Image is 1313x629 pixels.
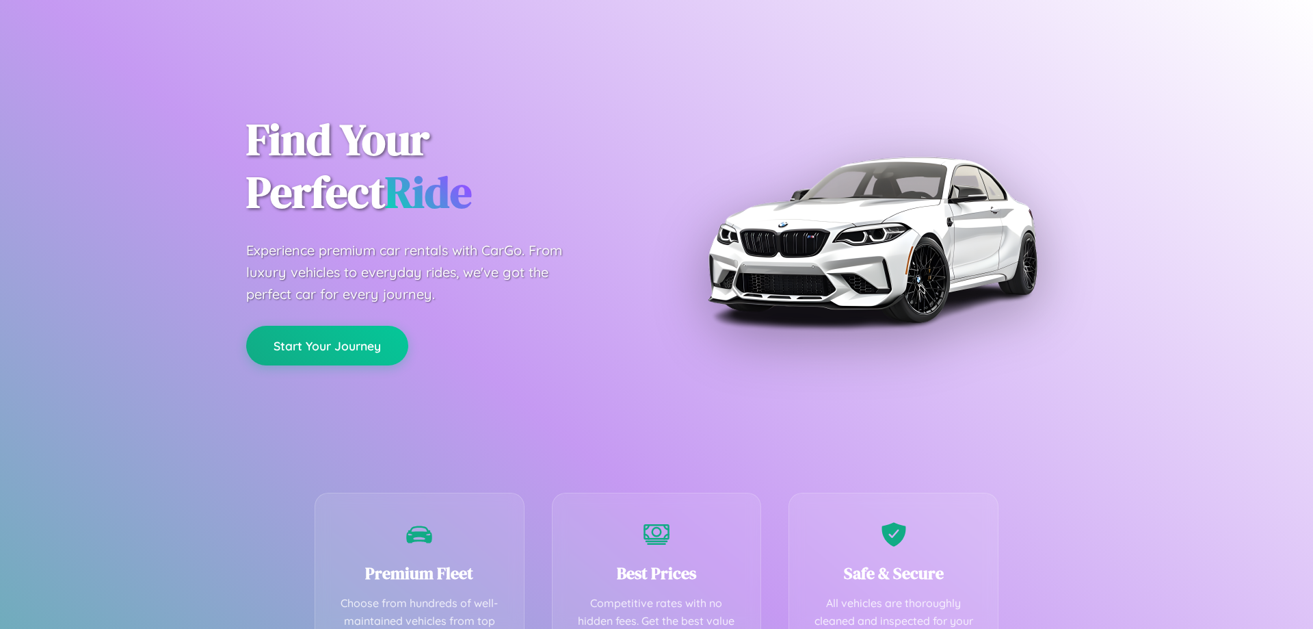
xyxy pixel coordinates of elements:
[573,562,741,585] h3: Best Prices
[246,240,588,305] p: Experience premium car rentals with CarGo. From luxury vehicles to everyday rides, we've got the ...
[336,562,503,585] h3: Premium Fleet
[246,114,636,219] h1: Find Your Perfect
[246,326,408,365] button: Start Your Journey
[810,562,977,585] h3: Safe & Secure
[385,162,472,222] span: Ride
[701,68,1043,411] img: Premium BMW car rental vehicle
